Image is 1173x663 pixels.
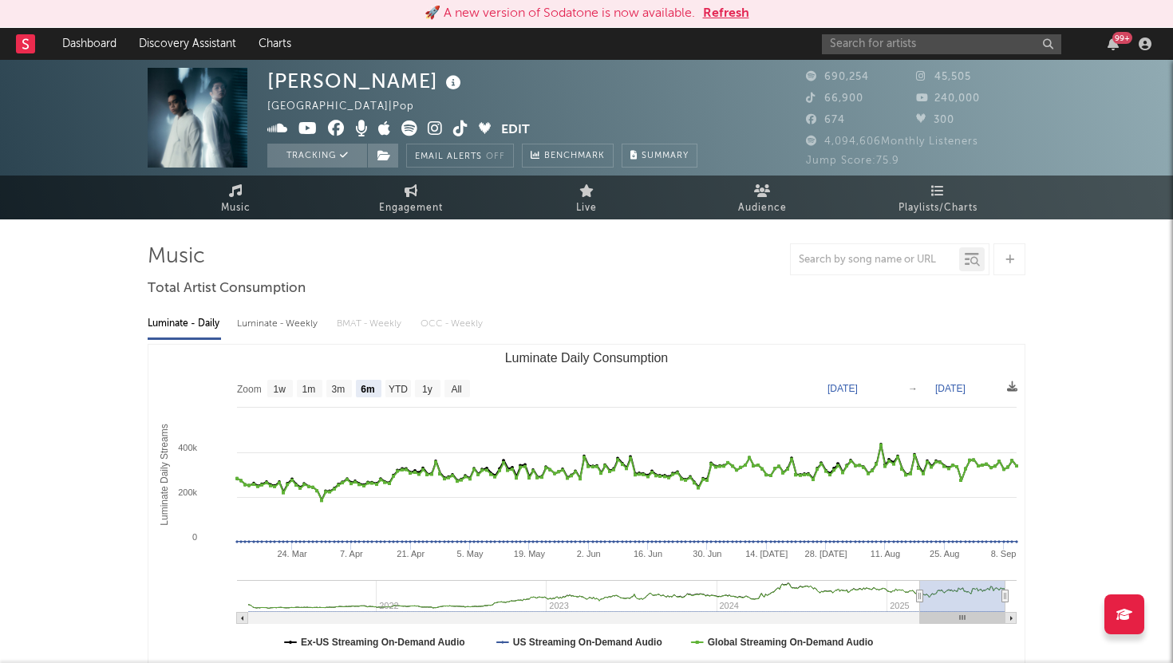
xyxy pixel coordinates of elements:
[361,384,374,395] text: 6m
[899,199,977,218] span: Playlists/Charts
[850,176,1025,219] a: Playlists/Charts
[397,549,425,558] text: 21. Apr
[576,199,597,218] span: Live
[1108,37,1119,50] button: 99+
[1112,32,1132,44] div: 99 +
[323,176,499,219] a: Engagement
[935,383,966,394] text: [DATE]
[422,384,432,395] text: 1y
[148,279,306,298] span: Total Artist Consumption
[148,310,221,337] div: Luminate - Daily
[642,152,689,160] span: Summary
[178,487,197,497] text: 200k
[148,176,323,219] a: Music
[822,34,1061,54] input: Search for artists
[274,384,286,395] text: 1w
[457,549,484,558] text: 5. May
[806,156,899,166] span: Jump Score: 75.9
[178,443,197,452] text: 400k
[501,120,530,140] button: Edit
[806,93,863,104] span: 66,900
[302,384,316,395] text: 1m
[237,384,262,395] text: Zoom
[991,549,1017,558] text: 8. Sep
[703,4,749,23] button: Refresh
[708,637,874,648] text: Global Streaming On-Demand Audio
[791,254,959,266] input: Search by song name or URL
[577,549,601,558] text: 2. Jun
[499,176,674,219] a: Live
[128,28,247,60] a: Discovery Assistant
[806,72,869,82] span: 690,254
[51,28,128,60] a: Dashboard
[505,351,669,365] text: Luminate Daily Consumption
[916,93,980,104] span: 240,000
[827,383,858,394] text: [DATE]
[486,152,505,161] em: Off
[930,549,959,558] text: 25. Aug
[247,28,302,60] a: Charts
[916,115,954,125] span: 300
[634,549,662,558] text: 16. Jun
[513,637,662,648] text: US Streaming On-Demand Audio
[805,549,847,558] text: 28. [DATE]
[693,549,721,558] text: 30. Jun
[267,68,465,94] div: [PERSON_NAME]
[622,144,697,168] button: Summary
[745,549,788,558] text: 14. [DATE]
[522,144,614,168] a: Benchmark
[916,72,971,82] span: 45,505
[406,144,514,168] button: Email AlertsOff
[267,144,367,168] button: Tracking
[332,384,346,395] text: 3m
[277,549,307,558] text: 24. Mar
[267,97,432,116] div: [GEOGRAPHIC_DATA] | Pop
[301,637,465,648] text: Ex-US Streaming On-Demand Audio
[806,136,978,147] span: 4,094,606 Monthly Listeners
[514,549,546,558] text: 19. May
[908,383,918,394] text: →
[738,199,787,218] span: Audience
[674,176,850,219] a: Audience
[389,384,408,395] text: YTD
[806,115,845,125] span: 674
[451,384,461,395] text: All
[871,549,900,558] text: 11. Aug
[237,310,321,337] div: Luminate - Weekly
[425,4,695,23] div: 🚀 A new version of Sodatone is now available.
[221,199,251,218] span: Music
[340,549,363,558] text: 7. Apr
[159,424,170,525] text: Luminate Daily Streams
[192,532,197,542] text: 0
[544,147,605,166] span: Benchmark
[379,199,443,218] span: Engagement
